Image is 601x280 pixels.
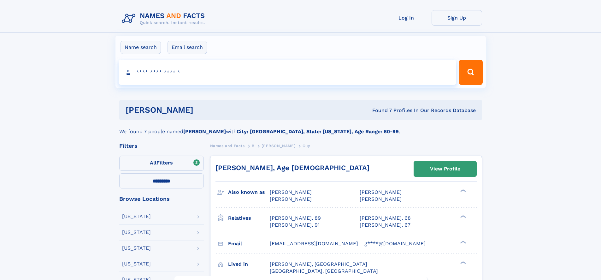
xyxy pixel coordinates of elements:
[168,41,207,54] label: Email search
[215,164,369,172] a: [PERSON_NAME], Age [DEMOGRAPHIC_DATA]
[360,189,402,195] span: [PERSON_NAME]
[119,156,204,171] label: Filters
[119,196,204,202] div: Browse Locations
[270,196,312,202] span: [PERSON_NAME]
[228,259,270,270] h3: Lived in
[119,120,482,135] div: We found 7 people named with .
[270,261,367,267] span: [PERSON_NAME], [GEOGRAPHIC_DATA]
[270,215,321,222] a: [PERSON_NAME], 89
[270,189,312,195] span: [PERSON_NAME]
[119,10,210,27] img: Logo Names and Facts
[414,161,476,176] a: View Profile
[459,260,466,265] div: ❯
[252,144,255,148] span: B
[121,41,161,54] label: Name search
[228,238,270,249] h3: Email
[432,10,482,26] a: Sign Up
[430,162,460,176] div: View Profile
[183,128,226,134] b: [PERSON_NAME]
[459,240,466,244] div: ❯
[122,214,151,219] div: [US_STATE]
[252,142,255,150] a: B
[150,160,156,166] span: All
[262,142,295,150] a: [PERSON_NAME]
[119,143,204,149] div: Filters
[459,214,466,218] div: ❯
[459,189,466,193] div: ❯
[237,128,399,134] b: City: [GEOGRAPHIC_DATA], State: [US_STATE], Age Range: 60-99
[303,144,310,148] span: Guy
[360,222,410,229] a: [PERSON_NAME], 67
[126,106,283,114] h1: [PERSON_NAME]
[270,241,358,247] span: [EMAIL_ADDRESS][DOMAIN_NAME]
[360,215,411,222] a: [PERSON_NAME], 68
[283,107,476,114] div: Found 7 Profiles In Our Records Database
[360,196,402,202] span: [PERSON_NAME]
[119,60,457,85] input: search input
[210,142,245,150] a: Names and Facts
[270,222,320,229] a: [PERSON_NAME], 91
[228,213,270,223] h3: Relatives
[122,246,151,251] div: [US_STATE]
[228,187,270,198] h3: Also known as
[262,144,295,148] span: [PERSON_NAME]
[270,268,378,274] span: [GEOGRAPHIC_DATA], [GEOGRAPHIC_DATA]
[122,261,151,266] div: [US_STATE]
[381,10,432,26] a: Log In
[122,230,151,235] div: [US_STATE]
[459,60,482,85] button: Search Button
